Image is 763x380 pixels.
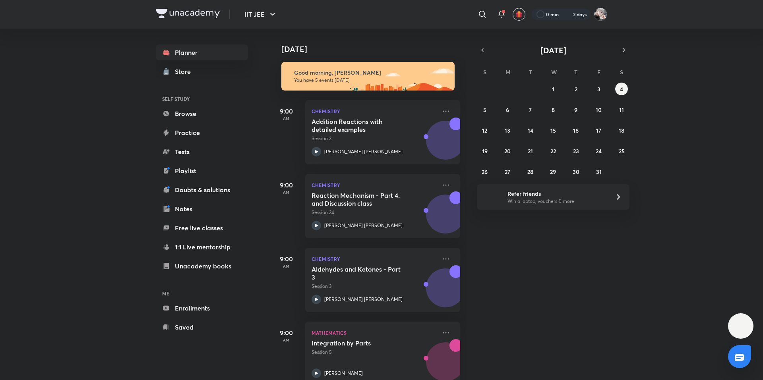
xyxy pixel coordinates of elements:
[312,106,436,116] p: Chemistry
[597,68,600,76] abbr: Friday
[156,258,248,274] a: Unacademy books
[594,8,607,21] img: Navin Raj
[156,163,248,179] a: Playlist
[593,103,605,116] button: October 10, 2025
[488,44,618,56] button: [DATE]
[506,106,509,114] abbr: October 6, 2025
[156,182,248,198] a: Doubts & solutions
[574,68,577,76] abbr: Thursday
[569,103,582,116] button: October 9, 2025
[524,145,537,157] button: October 21, 2025
[527,168,533,176] abbr: October 28, 2025
[156,44,248,60] a: Planner
[615,103,628,116] button: October 11, 2025
[528,127,533,134] abbr: October 14, 2025
[324,148,403,155] p: [PERSON_NAME] [PERSON_NAME]
[505,127,510,134] abbr: October 13, 2025
[552,106,555,114] abbr: October 8, 2025
[504,147,511,155] abbr: October 20, 2025
[270,190,302,195] p: AM
[547,103,560,116] button: October 8, 2025
[483,68,486,76] abbr: Sunday
[312,254,436,264] p: Chemistry
[593,145,605,157] button: October 24, 2025
[569,165,582,178] button: October 30, 2025
[416,191,460,246] img: unacademy
[312,180,436,190] p: Chemistry
[294,77,447,83] p: You have 5 events [DATE]
[478,145,491,157] button: October 19, 2025
[593,83,605,95] button: October 3, 2025
[524,165,537,178] button: October 28, 2025
[619,106,624,114] abbr: October 11, 2025
[483,189,499,205] img: referral
[551,68,557,76] abbr: Wednesday
[550,147,556,155] abbr: October 22, 2025
[156,64,248,79] a: Store
[156,220,248,236] a: Free live classes
[501,103,514,116] button: October 6, 2025
[483,106,486,114] abbr: October 5, 2025
[324,370,363,377] p: [PERSON_NAME]
[573,127,579,134] abbr: October 16, 2025
[569,145,582,157] button: October 23, 2025
[505,168,510,176] abbr: October 27, 2025
[156,300,248,316] a: Enrollments
[619,127,624,134] abbr: October 18, 2025
[156,92,248,106] h6: SELF STUDY
[550,168,556,176] abbr: October 29, 2025
[240,6,282,22] button: IIT JEE
[547,124,560,137] button: October 15, 2025
[569,124,582,137] button: October 16, 2025
[156,201,248,217] a: Notes
[156,287,248,300] h6: ME
[596,168,602,176] abbr: October 31, 2025
[312,135,436,142] p: Session 3
[596,147,602,155] abbr: October 24, 2025
[156,9,220,20] a: Company Logo
[575,85,577,93] abbr: October 2, 2025
[156,106,248,122] a: Browse
[596,106,602,114] abbr: October 10, 2025
[507,189,605,198] h6: Refer friends
[312,209,436,216] p: Session 24
[619,147,625,155] abbr: October 25, 2025
[505,68,510,76] abbr: Monday
[515,11,523,18] img: avatar
[620,85,623,93] abbr: October 4, 2025
[540,45,566,56] span: [DATE]
[620,68,623,76] abbr: Saturday
[312,349,436,356] p: Session 5
[615,145,628,157] button: October 25, 2025
[312,265,411,281] h5: Aldehydes and Ketones - Part 3
[312,339,411,347] h5: Integration by Parts
[528,147,533,155] abbr: October 21, 2025
[312,191,411,207] h5: Reaction Mechanism - Part 4. and Discussion class
[573,168,579,176] abbr: October 30, 2025
[596,127,601,134] abbr: October 17, 2025
[736,321,746,331] img: ttu
[270,180,302,190] h5: 9:00
[615,83,628,95] button: October 4, 2025
[312,328,436,338] p: Mathematics
[416,118,460,172] img: unacademy
[156,239,248,255] a: 1:1 Live mentorship
[573,147,579,155] abbr: October 23, 2025
[593,165,605,178] button: October 31, 2025
[574,106,577,114] abbr: October 9, 2025
[482,127,487,134] abbr: October 12, 2025
[270,264,302,268] p: AM
[270,254,302,264] h5: 9:00
[524,124,537,137] button: October 14, 2025
[501,124,514,137] button: October 13, 2025
[593,124,605,137] button: October 17, 2025
[156,125,248,141] a: Practice
[156,144,248,160] a: Tests
[547,83,560,95] button: October 1, 2025
[416,265,460,320] img: unacademy
[156,319,248,335] a: Saved
[478,103,491,116] button: October 5, 2025
[270,116,302,121] p: AM
[501,165,514,178] button: October 27, 2025
[281,62,455,91] img: morning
